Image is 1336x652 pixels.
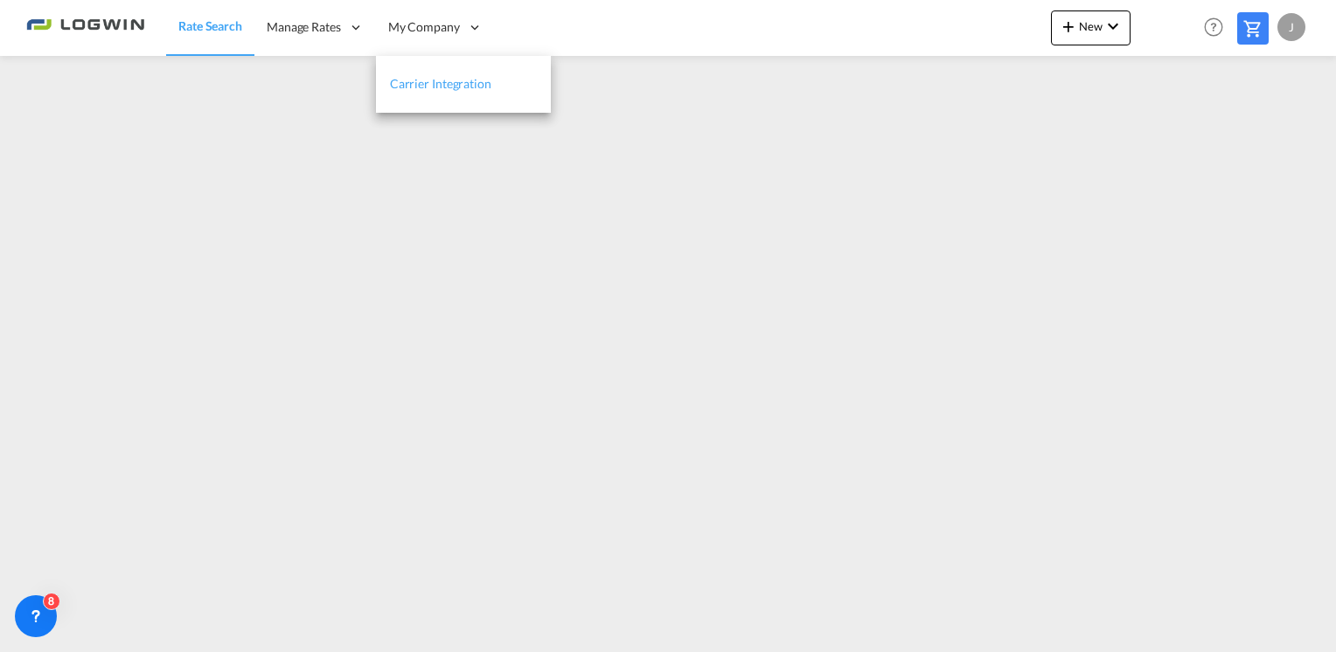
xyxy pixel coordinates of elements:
span: Manage Rates [267,18,341,36]
button: icon-plus 400-fgNewicon-chevron-down [1051,10,1131,45]
span: My Company [388,18,460,36]
div: Help [1199,12,1237,44]
div: J [1277,13,1305,41]
a: Carrier Integration [376,56,551,113]
md-icon: icon-chevron-down [1103,16,1124,37]
md-icon: icon-plus 400-fg [1058,16,1079,37]
span: Carrier Integration [390,76,491,91]
span: Rate Search [178,18,242,33]
span: Help [1199,12,1228,42]
img: 2761ae10d95411efa20a1f5e0282d2d7.png [26,8,144,47]
span: New [1058,19,1124,33]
